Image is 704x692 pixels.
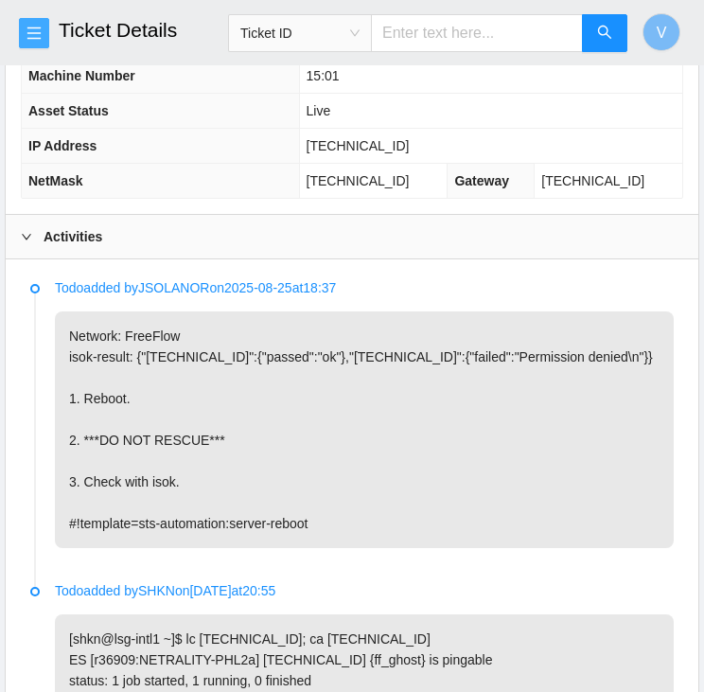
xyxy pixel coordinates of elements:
[20,26,48,41] span: menu
[28,68,135,83] span: Machine Number
[55,580,674,601] p: Todo added by SHKN on [DATE] at 20:55
[582,14,627,52] button: search
[597,25,612,43] span: search
[19,18,49,48] button: menu
[55,277,674,298] p: Todo added by JSOLANOR on 2025-08-25 at 18:37
[307,173,410,188] span: [TECHNICAL_ID]
[28,173,83,188] span: NetMask
[28,138,97,153] span: IP Address
[28,103,109,118] span: Asset Status
[541,173,644,188] span: [TECHNICAL_ID]
[44,226,102,247] b: Activities
[454,173,509,188] span: Gateway
[307,138,410,153] span: [TECHNICAL_ID]
[21,231,32,242] span: right
[6,215,698,258] div: Activities
[371,14,583,52] input: Enter text here...
[657,21,667,44] span: V
[642,13,680,51] button: V
[307,103,331,118] span: Live
[240,19,360,47] span: Ticket ID
[55,311,674,548] p: Network: FreeFlow isok-result: {"[TECHNICAL_ID]":{"passed":"ok"},"[TECHNICAL_ID]":{"failed":"Perm...
[307,68,340,83] span: 15:01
